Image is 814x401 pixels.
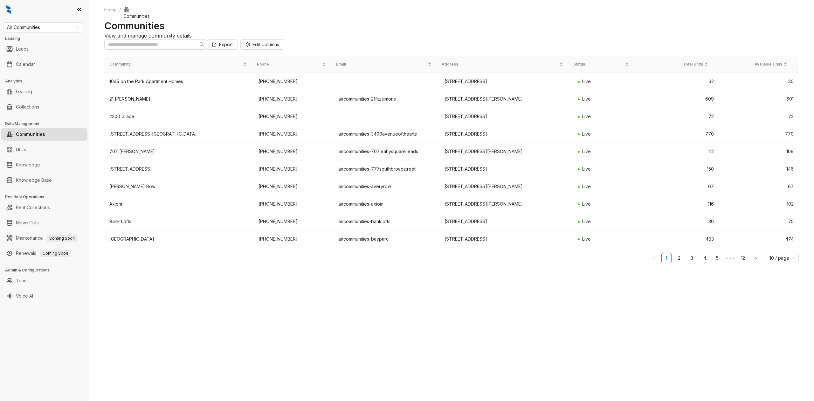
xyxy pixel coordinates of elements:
[104,56,252,73] th: Community
[5,121,89,127] h3: Data Management
[16,274,28,287] a: Team
[333,125,440,143] td: aircommunities-3400avenueofthearts
[439,73,572,90] td: [STREET_ADDRESS]
[582,184,591,189] span: Live
[104,32,799,39] div: View and manage community details
[719,108,799,125] td: 72
[639,90,719,108] td: 609
[207,39,238,50] button: Export
[253,125,333,143] td: [PHONE_NUMBER]
[109,218,248,225] div: Bank Lofts
[253,73,333,90] td: [PHONE_NUMBER]
[5,194,89,200] h3: Resident Operations
[333,178,440,195] td: aircommunities-averyrow
[333,160,440,178] td: aircommunities-777southbroadstreet
[109,95,248,102] div: 21 Fitzsimons
[333,230,440,248] td: aircommunities-bayparc
[738,253,748,263] a: 12
[712,253,722,263] li: 5
[769,253,795,263] span: 10 / page
[1,247,87,260] li: Renewals
[253,108,333,125] td: [PHONE_NUMBER]
[439,160,572,178] td: [STREET_ADDRESS]
[16,216,39,229] a: Move Outs
[700,253,709,263] a: 4
[104,20,799,32] h2: Communities
[439,178,572,195] td: [STREET_ADDRESS][PERSON_NAME]
[109,78,248,85] div: 1045 on the Park Apartment Homes
[639,213,719,230] td: 130
[1,232,87,244] li: Maintenance
[700,253,710,263] li: 4
[719,90,799,108] td: 601
[331,56,437,73] th: Email
[16,158,40,171] a: Knowledge
[719,178,799,195] td: 67
[109,236,248,243] div: Bay Parc
[582,114,591,119] span: Live
[439,213,572,230] td: [STREET_ADDRESS]
[253,178,333,195] td: [PHONE_NUMBER]
[442,61,558,67] span: Address
[333,213,440,230] td: aircommunities-banklofts
[639,160,719,178] td: 150
[439,143,572,160] td: [STREET_ADDRESS][PERSON_NAME]
[718,61,782,67] span: Available Units
[1,174,87,186] li: Knowledge Base
[1,290,87,302] li: Voice AI
[5,267,89,273] h3: Admin & Configurations
[5,36,89,41] h3: Leasing
[674,253,684,263] a: 2
[109,130,248,137] div: 3400 Avenue of the Arts
[652,257,656,260] span: left
[573,61,624,67] span: Status
[639,143,719,160] td: 112
[252,56,331,73] th: Phone
[568,56,634,73] th: Status
[1,58,87,71] li: Calendar
[47,235,77,242] span: Coming Soon
[634,56,713,73] th: Total Units
[439,108,572,125] td: [STREET_ADDRESS]
[719,195,799,213] td: 102
[16,290,33,302] a: Voice AI
[103,6,118,13] a: Home
[253,213,333,230] td: [PHONE_NUMBER]
[639,73,719,90] td: 32
[439,90,572,108] td: [STREET_ADDRESS][PERSON_NAME]
[109,165,248,172] div: 777 South Broad Street
[245,42,250,47] span: setting
[253,143,333,160] td: [PHONE_NUMBER]
[662,253,671,263] a: 1
[119,6,121,20] li: /
[1,158,87,171] li: Knowledge
[1,216,87,229] li: Move Outs
[333,90,440,108] td: aircommunities-21fitzsimons
[123,6,150,19] span: Communities
[109,200,248,208] div: Axiom
[582,79,591,84] span: Live
[713,56,792,73] th: Available Units
[253,90,333,108] td: [PHONE_NUMBER]
[1,85,87,98] li: Leasing
[582,166,591,172] span: Live
[109,148,248,155] div: 707 Leahy
[16,101,39,113] a: Collections
[750,253,761,263] button: right
[725,253,735,263] li: Next 5 Pages
[649,253,659,263] li: Previous Page
[5,78,89,84] h3: Analytics
[639,125,719,143] td: 770
[639,108,719,125] td: 72
[109,183,248,190] div: Avery Row
[333,143,440,160] td: aircommunities-707leahysquare.leads
[253,195,333,213] td: [PHONE_NUMBER]
[719,125,799,143] td: 770
[687,253,697,263] li: 3
[719,160,799,178] td: 146
[661,253,672,263] li: 1
[333,195,440,213] td: aircommunities-axiom
[219,41,233,48] span: Export
[750,253,761,263] li: Next Page
[766,253,799,263] div: Page Size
